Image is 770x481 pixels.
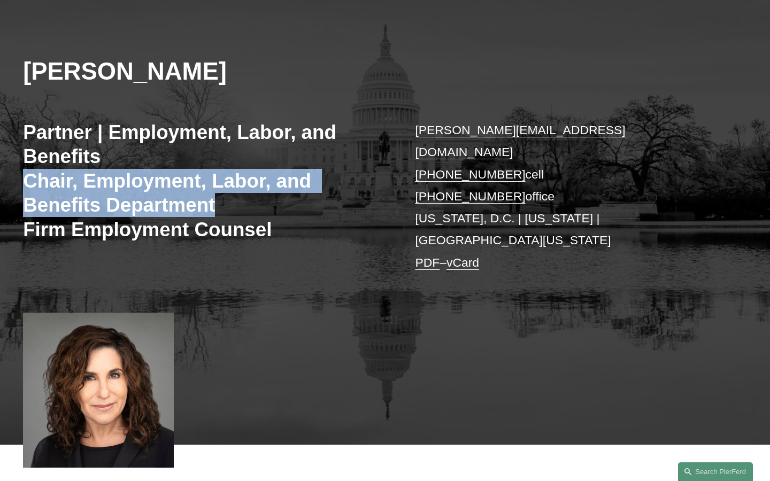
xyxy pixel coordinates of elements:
[415,255,440,269] a: PDF
[415,123,625,159] a: [PERSON_NAME][EMAIL_ADDRESS][DOMAIN_NAME]
[23,120,385,242] h3: Partner | Employment, Labor, and Benefits Chair, Employment, Labor, and Benefits Department Firm ...
[415,189,525,203] a: [PHONE_NUMBER]
[415,167,525,181] a: [PHONE_NUMBER]
[446,255,479,269] a: vCard
[415,119,717,274] p: cell office [US_STATE], D.C. | [US_STATE] | [GEOGRAPHIC_DATA][US_STATE] –
[23,57,385,87] h2: [PERSON_NAME]
[678,462,753,481] a: Search this site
